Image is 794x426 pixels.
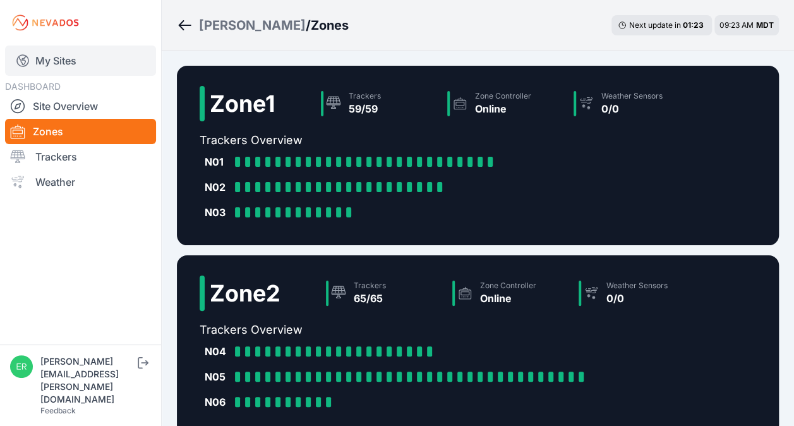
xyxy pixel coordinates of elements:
[311,16,349,34] h3: Zones
[205,394,230,410] div: N06
[205,369,230,384] div: N05
[40,406,76,415] a: Feedback
[177,9,349,42] nav: Breadcrumb
[205,154,230,169] div: N01
[354,291,386,306] div: 65/65
[475,91,531,101] div: Zone Controller
[205,180,230,195] div: N02
[200,131,695,149] h2: Trackers Overview
[5,169,156,195] a: Weather
[199,16,306,34] a: [PERSON_NAME]
[5,94,156,119] a: Site Overview
[568,86,695,121] a: Weather Sensors0/0
[205,205,230,220] div: N03
[574,276,700,311] a: Weather Sensors0/0
[629,20,681,30] span: Next update in
[10,355,33,378] img: erik.ordorica@solvenergy.com
[40,355,135,406] div: [PERSON_NAME][EMAIL_ADDRESS][PERSON_NAME][DOMAIN_NAME]
[316,86,442,121] a: Trackers59/59
[606,291,668,306] div: 0/0
[601,101,663,116] div: 0/0
[480,291,536,306] div: Online
[719,20,754,30] span: 09:23 AM
[349,91,381,101] div: Trackers
[5,119,156,144] a: Zones
[321,276,447,311] a: Trackers65/65
[5,144,156,169] a: Trackers
[683,20,706,30] div: 01 : 23
[601,91,663,101] div: Weather Sensors
[480,281,536,291] div: Zone Controller
[354,281,386,291] div: Trackers
[200,321,700,339] h2: Trackers Overview
[205,344,230,359] div: N04
[210,281,280,306] h2: Zone 2
[475,101,531,116] div: Online
[10,13,81,33] img: Nevados
[306,16,311,34] span: /
[210,91,275,116] h2: Zone 1
[5,46,156,76] a: My Sites
[5,81,61,92] span: DASHBOARD
[756,20,774,30] span: MDT
[606,281,668,291] div: Weather Sensors
[349,101,381,116] div: 59/59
